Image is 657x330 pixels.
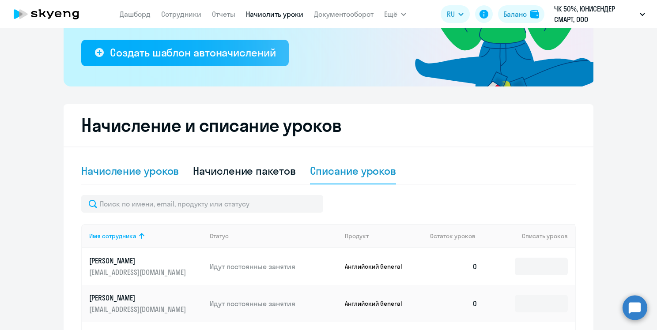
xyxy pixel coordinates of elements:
div: Начисление пакетов [193,164,295,178]
p: Английский General [345,300,411,307]
div: Имя сотрудника [89,232,203,240]
p: Идут постоянные занятия [210,299,338,308]
a: [PERSON_NAME][EMAIL_ADDRESS][DOMAIN_NAME] [89,293,203,314]
a: Начислить уроки [246,10,303,19]
div: Баланс [503,9,527,19]
p: [EMAIL_ADDRESS][DOMAIN_NAME] [89,304,188,314]
p: ЧК 50%, ЮНИСЕНДЕР СМАРТ, ООО [554,4,636,25]
a: Отчеты [212,10,235,19]
span: RU [447,9,455,19]
a: Документооборот [314,10,374,19]
div: Статус [210,232,338,240]
a: Сотрудники [161,10,201,19]
td: 0 [423,248,485,285]
img: balance [530,10,539,19]
div: Списание уроков [310,164,396,178]
input: Поиск по имени, email, продукту или статусу [81,195,323,213]
div: Начисление уроков [81,164,179,178]
p: [EMAIL_ADDRESS][DOMAIN_NAME] [89,267,188,277]
p: [PERSON_NAME] [89,256,188,266]
div: Имя сотрудника [89,232,136,240]
a: Дашборд [120,10,151,19]
button: Создать шаблон автоначислений [81,40,289,66]
div: Статус [210,232,229,240]
div: Продукт [345,232,423,240]
th: Списать уроков [485,224,575,248]
button: RU [441,5,470,23]
span: Остаток уроков [430,232,476,240]
p: Идут постоянные занятия [210,262,338,271]
a: [PERSON_NAME][EMAIL_ADDRESS][DOMAIN_NAME] [89,256,203,277]
button: Балансbalance [498,5,544,23]
button: ЧК 50%, ЮНИСЕНДЕР СМАРТ, ООО [550,4,649,25]
span: Ещё [384,9,397,19]
p: [PERSON_NAME] [89,293,188,303]
h2: Начисление и списание уроков [81,115,576,136]
div: Продукт [345,232,369,240]
p: Английский General [345,262,411,270]
td: 0 [423,285,485,322]
div: Остаток уроков [430,232,485,240]
button: Ещё [384,5,406,23]
div: Создать шаблон автоначислений [110,45,276,60]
